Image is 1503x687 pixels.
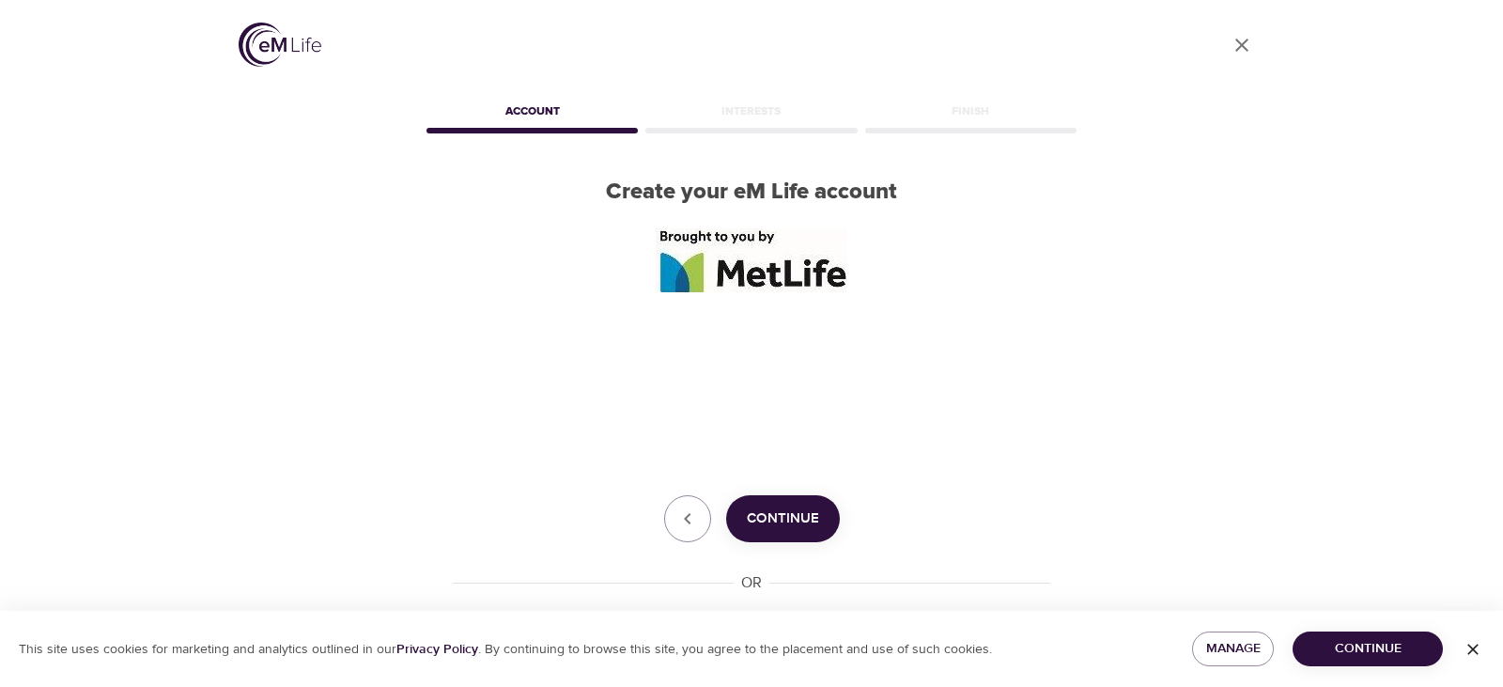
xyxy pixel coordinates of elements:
h2: Create your eM Life account [423,179,1080,206]
img: logo_960%20v2.jpg [656,228,847,292]
img: logo [239,23,321,67]
a: close [1219,23,1264,68]
span: Continue [747,507,819,531]
a: Privacy Policy [396,641,478,658]
button: Continue [726,495,840,542]
span: Manage [1207,637,1259,661]
button: Manage [1192,632,1274,666]
button: Continue [1293,632,1443,666]
span: Continue [1308,637,1428,661]
div: OR [734,572,769,594]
